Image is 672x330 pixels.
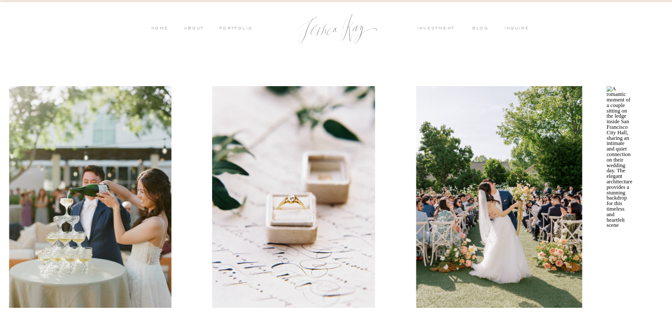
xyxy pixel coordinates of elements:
a: blog [472,25,494,33]
img: A couple sharing a celebratory kiss during their wedding ceremony recessional at Solage Napa Vall... [416,86,583,308]
img: A close-up of a sleek modern wedding ring displayed in a velvet ring box, elegantly placed on top... [212,86,375,308]
a: investment [417,25,459,33]
img: A romantic moment of a couple sitting on the ledge inside San Francisco City Hall, sharing an int... [606,86,632,308]
a: ABOUT [182,25,204,33]
a: inquire [505,25,534,33]
a: PORTFOLIO [218,25,253,33]
a: HOME [151,25,169,33]
img: A joyful moment of a bride and groom pouring champagne into a tower of glasses during their elega... [9,86,171,308]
